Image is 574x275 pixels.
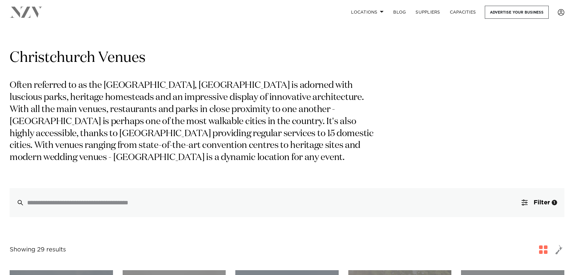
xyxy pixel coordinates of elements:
[388,6,411,19] a: BLOG
[552,200,557,205] div: 1
[514,188,564,217] button: Filter1
[10,80,382,164] p: Often referred to as the [GEOGRAPHIC_DATA], [GEOGRAPHIC_DATA] is adorned with luscious parks, her...
[445,6,481,19] a: Capacities
[10,245,66,254] div: Showing 29 results
[534,200,550,206] span: Filter
[485,6,549,19] a: Advertise your business
[411,6,445,19] a: SUPPLIERS
[10,7,42,18] img: nzv-logo.png
[346,6,388,19] a: Locations
[10,49,564,68] h1: Christchurch Venues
